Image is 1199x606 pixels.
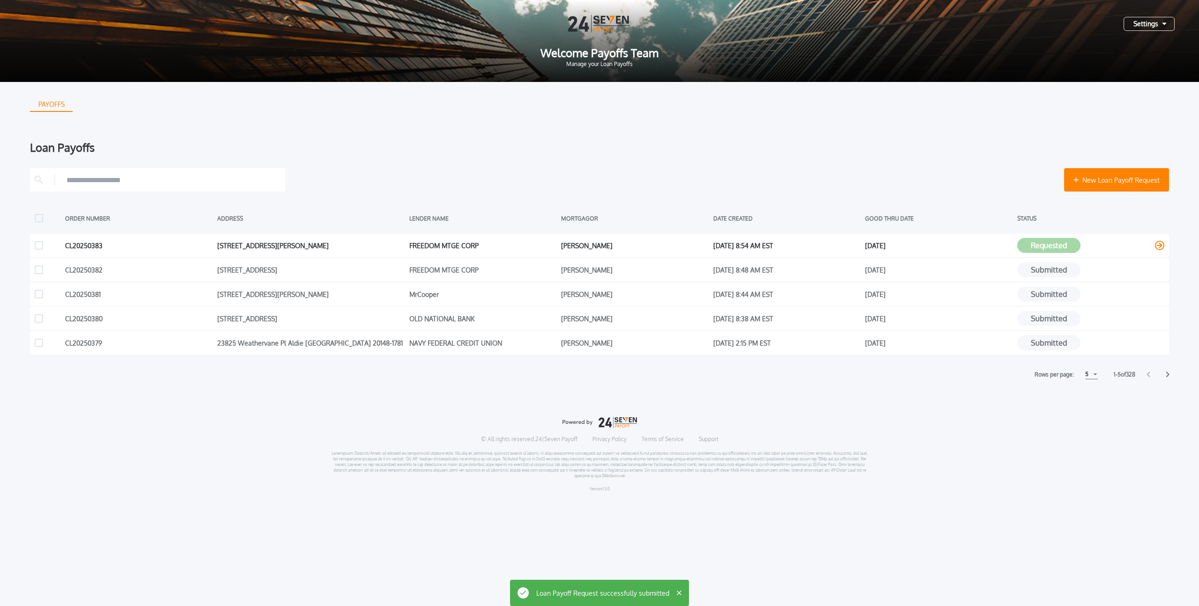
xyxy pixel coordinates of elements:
[713,211,861,225] div: DATE CREATED
[217,263,405,277] div: [STREET_ADDRESS]
[481,436,577,443] p: © All rights reserved. 24|Seven Payoff
[65,336,213,350] div: CL20250379
[561,287,709,301] div: [PERSON_NAME]
[1085,369,1088,380] div: 5
[65,287,213,301] div: CL20250381
[518,587,529,599] img: success-icon
[1082,175,1160,185] span: New Loan Payoff Request
[65,211,213,225] div: ORDER NUMBER
[865,263,1013,277] div: [DATE]
[518,587,669,599] div: Loan Payoff Request successfully submitted
[561,211,709,225] div: MORTGAGOR
[713,238,861,252] div: [DATE] 8:54 AM EST
[1017,238,1081,253] button: Requested
[562,417,637,428] img: logo
[1064,168,1169,192] button: New Loan Payoff Request
[217,211,405,225] div: ADDRESS
[865,287,1013,301] div: [DATE]
[409,211,557,225] div: LENDER NAME
[1114,370,1135,379] label: 1 - 5 of 328
[331,451,868,479] p: Loremipsum: Dolorsit/Ametc ad elitsedd eiu temporincidi utlabore etdo. Ma aliq en adminimve, quis...
[561,263,709,277] div: [PERSON_NAME]
[865,211,1013,225] div: GOOD THRU DATE
[30,97,73,112] button: PAYOFFS
[865,336,1013,350] div: [DATE]
[561,336,709,350] div: [PERSON_NAME]
[642,436,684,443] a: Terms of Service
[1017,287,1081,302] button: Submitted
[65,311,213,325] div: CL20250380
[713,336,861,350] div: [DATE] 2:15 PM EST
[217,311,405,325] div: [STREET_ADDRESS]
[30,142,1169,153] div: Loan Payoffs
[677,591,681,595] img: close-icon
[713,311,861,325] div: [DATE] 8:38 AM EST
[865,311,1013,325] div: [DATE]
[590,486,610,492] p: Version 1.3.0
[65,263,213,277] div: CL20250382
[31,97,72,112] div: PAYOFFS
[1035,370,1074,379] label: Rows per page:
[713,287,861,301] div: [DATE] 8:44 AM EST
[713,263,861,277] div: [DATE] 8:48 AM EST
[217,238,405,252] div: [STREET_ADDRESS][PERSON_NAME]
[561,238,709,252] div: [PERSON_NAME]
[1017,211,1165,225] div: STATUS
[1124,17,1175,31] button: Settings
[15,47,1184,59] span: Welcome Payoffs Team
[15,61,1184,67] span: Manage your Loan Payoffs
[865,238,1013,252] div: [DATE]
[1017,262,1081,277] button: Submitted
[409,311,557,325] div: OLD NATIONAL BANK
[568,15,631,32] img: Logo
[409,287,557,301] div: MrCooper
[699,436,718,443] a: Support
[217,287,405,301] div: [STREET_ADDRESS][PERSON_NAME]
[65,238,213,252] div: CL20250383
[1017,335,1081,350] button: Submitted
[217,336,405,350] div: 23825 Weathervane Pl Aldie [GEOGRAPHIC_DATA] 20148-1781
[409,336,557,350] div: NAVY FEDERAL CREDIT UNION
[561,311,709,325] div: [PERSON_NAME]
[592,436,627,443] a: Privacy Policy
[409,238,557,252] div: FREEDOM MTGE CORP
[1085,370,1098,379] button: 5
[1017,311,1081,326] button: Submitted
[409,263,557,277] div: FREEDOM MTGE CORP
